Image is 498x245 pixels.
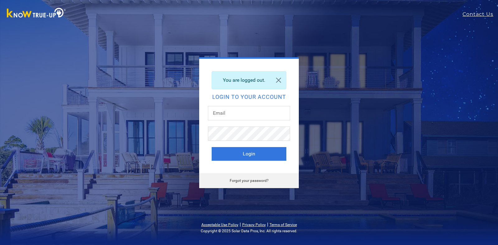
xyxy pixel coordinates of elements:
a: Terms of Service [270,223,297,227]
a: Contact Us [463,11,498,18]
div: You are logged out. [212,71,286,89]
h2: Login to your account [212,94,286,100]
span: | [240,221,241,227]
a: Acceptable Use Policy [201,223,238,227]
a: Privacy Policy [242,223,266,227]
span: | [267,221,268,227]
a: Close [271,72,286,89]
a: Forgot your password? [230,178,269,183]
img: Know True-Up [4,7,69,21]
input: Email [208,106,290,120]
button: Login [212,147,286,161]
